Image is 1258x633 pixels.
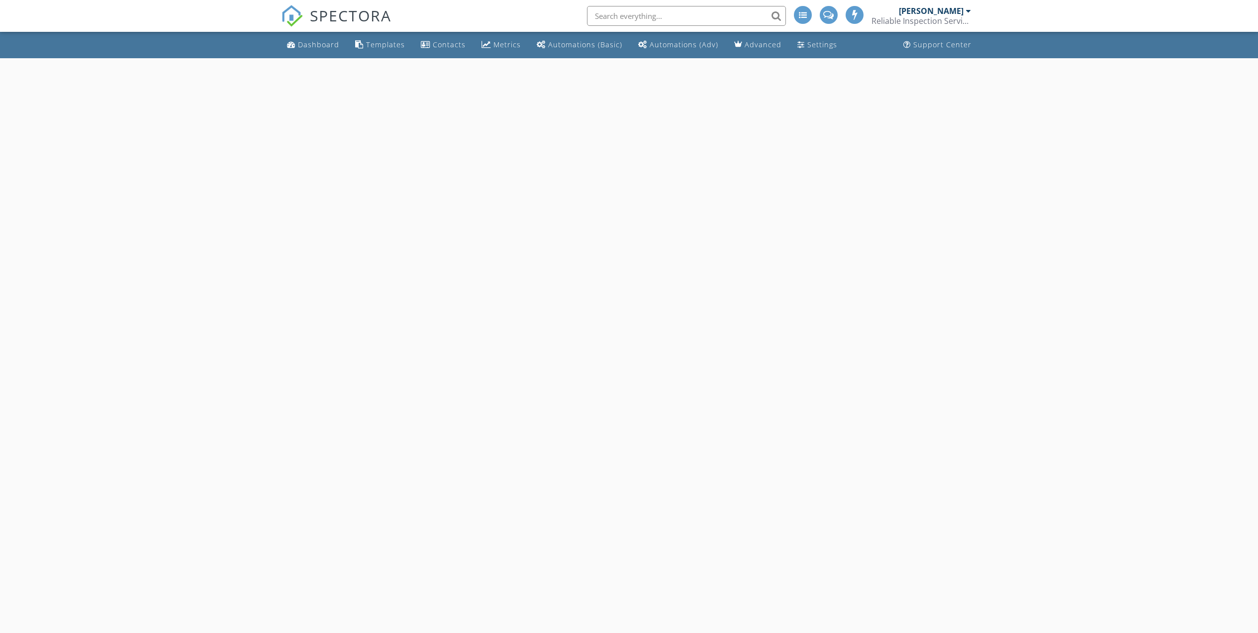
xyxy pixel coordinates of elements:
a: Advanced [730,36,785,54]
div: Dashboard [298,40,339,49]
div: Templates [366,40,405,49]
div: [PERSON_NAME] [899,6,964,16]
a: Support Center [899,36,975,54]
a: Templates [351,36,409,54]
a: SPECTORA [281,13,391,34]
a: Metrics [478,36,525,54]
div: Settings [807,40,837,49]
div: Contacts [433,40,466,49]
div: Support Center [913,40,971,49]
a: Settings [793,36,841,54]
div: Metrics [493,40,521,49]
div: Reliable Inspection Services, LLC. [871,16,971,26]
div: Advanced [745,40,781,49]
img: The Best Home Inspection Software - Spectora [281,5,303,27]
a: Contacts [417,36,470,54]
div: Automations (Basic) [548,40,622,49]
a: Automations (Advanced) [634,36,722,54]
a: Dashboard [283,36,343,54]
span: SPECTORA [310,5,391,26]
div: Automations (Adv) [650,40,718,49]
input: Search everything... [587,6,786,26]
a: Automations (Basic) [533,36,626,54]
